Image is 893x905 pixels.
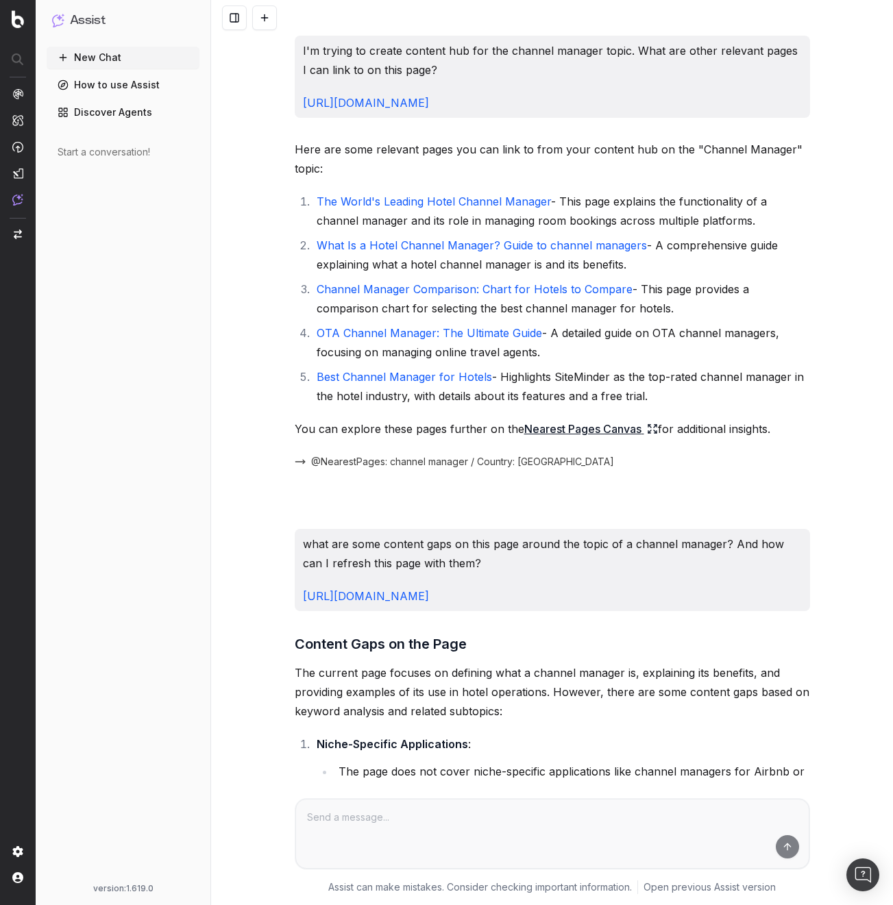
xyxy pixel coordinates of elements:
img: My account [12,872,23,883]
p: Assist can make mistakes. Consider checking important information. [328,880,632,894]
li: - Highlights SiteMinder as the top-rated channel manager in the hotel industry, with details abou... [313,367,810,406]
p: I'm trying to create content hub for the channel manager topic. What are other relevant pages I c... [303,41,802,79]
img: Assist [12,194,23,206]
div: Open Intercom Messenger [846,858,879,891]
a: [URL][DOMAIN_NAME] [303,96,429,110]
li: - This page explains the functionality of a channel manager and its role in managing room booking... [313,192,810,230]
li: : [313,734,810,819]
span: @NearestPages: channel manager / Country: [GEOGRAPHIC_DATA] [311,455,614,469]
a: Discover Agents [47,101,199,123]
a: How to use Assist [47,74,199,96]
img: Setting [12,846,23,857]
img: Intelligence [12,114,23,126]
li: - A detailed guide on OTA channel managers, focusing on managing online travel agents. [313,323,810,362]
strong: Niche-Specific Applications [317,737,468,751]
a: Channel Manager Comparison: Chart for Hotels to Compare [317,282,633,296]
p: You can explore these pages further on the for additional insights. [295,419,810,438]
a: Open previous Assist version [644,880,776,894]
p: Here are some relevant pages you can link to from your content hub on the "Channel Manager" topic: [295,140,810,178]
div: Start a conversation! [58,145,188,159]
img: Switch project [14,230,22,239]
a: OTA Channel Manager: The Ultimate Guide [317,326,542,340]
button: @NearestPages: channel manager / Country: [GEOGRAPHIC_DATA] [295,455,631,469]
div: version: 1.619.0 [52,883,194,894]
a: Nearest Pages Canvas [524,419,658,438]
img: Botify logo [12,10,24,28]
button: New Chat [47,47,199,69]
li: The page does not cover niche-specific applications like channel managers for Airbnb or vacation ... [334,762,810,819]
li: - This page provides a comparison chart for selecting the best channel manager for hotels. [313,280,810,318]
img: Assist [52,14,64,27]
h1: Assist [70,11,106,30]
p: The current page focuses on defining what a channel manager is, explaining its benefits, and prov... [295,663,810,721]
img: Activation [12,141,23,153]
a: What Is a Hotel Channel Manager? Guide to channel managers [317,238,647,252]
a: The World's Leading Hotel Channel Manager [317,195,551,208]
a: [URL][DOMAIN_NAME] [303,589,429,603]
a: Best Channel Manager for Hotels [317,370,492,384]
img: Studio [12,168,23,179]
li: - A comprehensive guide explaining what a hotel channel manager is and its benefits. [313,236,810,274]
p: what are some content gaps on this page around the topic of a channel manager? And how can I refr... [303,534,802,573]
h3: Content Gaps on the Page [295,633,810,655]
button: Assist [52,11,194,30]
img: Analytics [12,88,23,99]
